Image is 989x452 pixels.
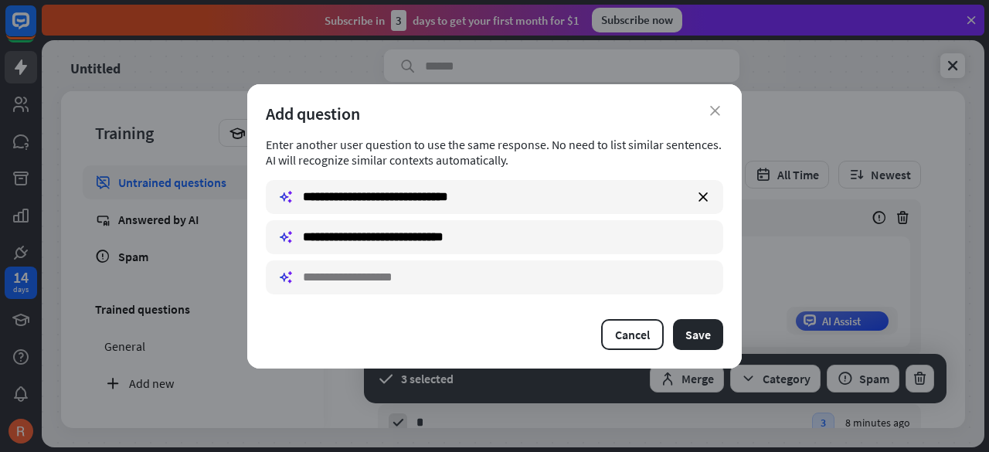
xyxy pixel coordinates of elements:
[266,103,723,124] div: Add question
[601,319,664,350] button: Cancel
[710,106,720,116] i: close
[673,319,723,350] button: Save
[266,137,723,168] div: Enter another user question to use the same response. No need to list similar sentences. AI will ...
[12,6,59,53] button: Open LiveChat chat widget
